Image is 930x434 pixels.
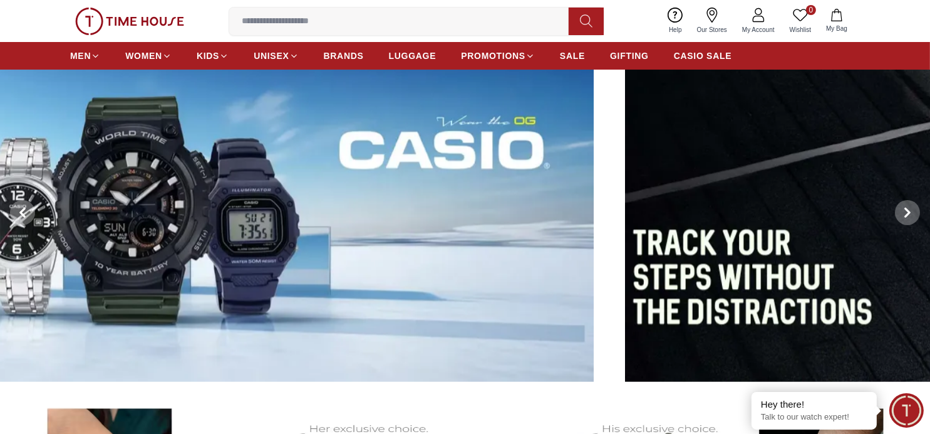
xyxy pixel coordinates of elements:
[70,45,100,67] a: MEN
[806,5,816,15] span: 0
[674,45,732,67] a: CASIO SALE
[560,45,585,67] a: SALE
[324,45,364,67] a: BRANDS
[197,50,219,62] span: KIDS
[461,50,525,62] span: PROMOTIONS
[782,5,819,37] a: 0Wishlist
[692,25,732,34] span: Our Stores
[197,45,229,67] a: KIDS
[690,5,735,37] a: Our Stores
[610,45,649,67] a: GIFTING
[125,50,162,62] span: WOMEN
[389,50,437,62] span: LUGGAGE
[461,45,535,67] a: PROMOTIONS
[254,50,289,62] span: UNISEX
[889,393,924,428] div: Chat Widget
[674,50,732,62] span: CASIO SALE
[610,50,649,62] span: GIFTING
[661,5,690,37] a: Help
[254,45,298,67] a: UNISEX
[785,25,816,34] span: Wishlist
[560,50,585,62] span: SALE
[664,25,687,34] span: Help
[75,8,184,35] img: ...
[819,6,855,36] button: My Bag
[125,45,172,67] a: WOMEN
[821,24,852,33] span: My Bag
[324,50,364,62] span: BRANDS
[70,50,91,62] span: MEN
[761,412,867,423] p: Talk to our watch expert!
[389,45,437,67] a: LUGGAGE
[737,25,780,34] span: My Account
[761,398,867,411] div: Hey there!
